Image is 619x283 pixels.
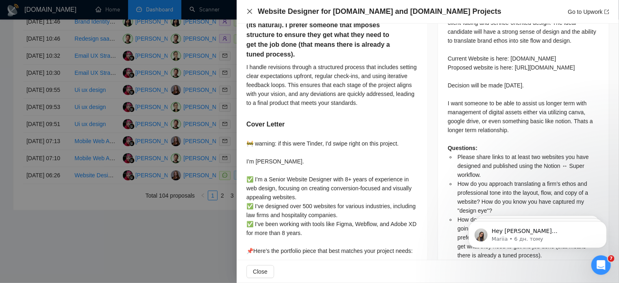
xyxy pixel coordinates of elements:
[604,9,609,14] span: export
[591,255,611,275] iframe: Intercom live chat
[246,63,418,107] div: I handle revisions through a structured process that includes setting clear expectations upfront,...
[35,24,140,151] span: Hey [PERSON_NAME][EMAIL_ADDRESS][DOMAIN_NAME], Looks like your Upwork agency [PERSON_NAME] Design...
[258,7,501,17] h4: Website Designer for [DOMAIN_NAME] and [DOMAIN_NAME] Projects
[448,145,477,151] strong: Questions:
[35,31,140,39] p: Message from Mariia, sent 6 дн. тому
[246,265,274,278] button: Close
[246,1,392,59] h5: How do you handle revisions? Specifically, there are going to be things that miss the mark (its n...
[246,8,253,15] button: Close
[456,204,619,261] iframe: Intercom notifications повідомлення
[608,255,615,262] span: 7
[568,9,609,15] a: Go to Upworkexport
[458,154,589,178] span: Please share links to at least two websites you have designed and published using the Notion ↔ Su...
[246,120,285,129] h5: Cover Letter
[458,181,588,214] span: How do you approach translating a firm’s ethos and professional tone into the layout, flow, and c...
[253,267,268,276] span: Close
[246,8,253,15] span: close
